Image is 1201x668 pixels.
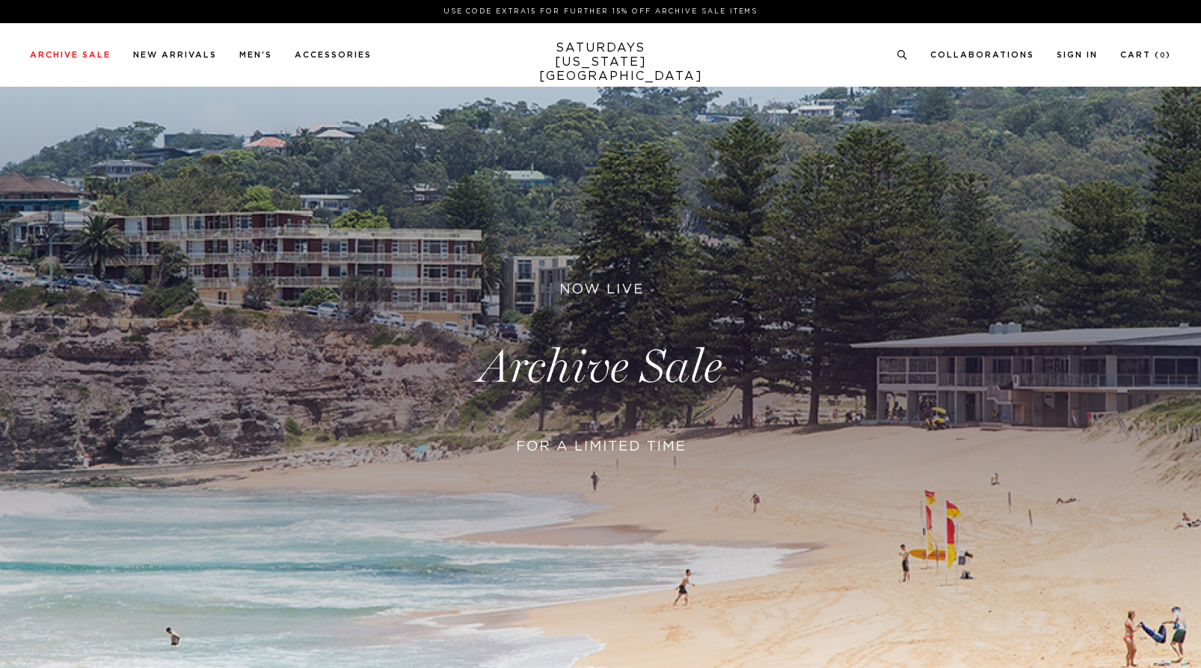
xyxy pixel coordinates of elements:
a: Archive Sale [30,51,111,59]
a: Sign In [1057,51,1098,59]
a: Cart (0) [1120,51,1171,59]
a: Accessories [295,51,372,59]
a: SATURDAYS[US_STATE][GEOGRAPHIC_DATA] [539,41,663,84]
a: New Arrivals [133,51,217,59]
small: 0 [1160,52,1166,59]
a: Collaborations [930,51,1034,59]
a: Men's [239,51,272,59]
p: Use Code EXTRA15 for Further 15% Off Archive Sale Items [36,6,1165,17]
